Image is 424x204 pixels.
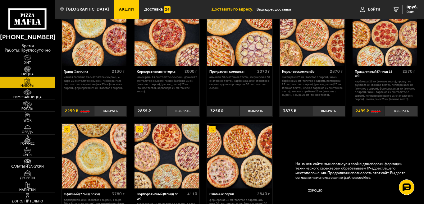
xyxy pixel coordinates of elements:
img: Акционный [209,126,216,132]
span: 0 шт. [407,10,418,14]
img: Акционный [136,126,143,132]
span: 2570 г [403,69,415,74]
div: Праздничный (7 пицц 25 см) [355,70,401,78]
div: Прекрасная компания [209,70,256,74]
button: Выбрать [94,106,127,117]
span: 2130 г [112,69,125,74]
span: 3873 ₽ [283,109,296,113]
span: 2000 г [185,69,197,74]
a: АкционныйОфисный (7 пицц 30 см) [62,124,127,188]
span: 2855 ₽ [138,109,151,113]
span: Акции [119,7,134,12]
a: АкционныйСлавные парни [207,124,272,188]
span: 2870 г [330,69,343,74]
p: Чикен Ранч 25 см (толстое с сыром), Чикен Барбекю 25 см (толстое с сыром), Пепперони 25 см (толст... [282,75,343,96]
span: 4110 [187,191,197,197]
div: Офисный (7 пицц 30 см) [64,192,110,197]
img: Офисный (7 пицц 30 см) [62,124,126,188]
span: Доставить по адресу: [212,7,257,12]
button: Выбрать [385,106,417,117]
img: Гранд Фамилиа [62,1,126,66]
p: Карбонара 25 см (тонкое тесто), Прошутто Фунги 25 см (тонкое тесто), Пепперони 25 см (толстое с с... [355,80,415,101]
button: Выбрать [167,106,199,117]
span: Войти [368,7,380,12]
img: Акционный [64,126,70,132]
a: АкционныйПраздничный (7 пицц 25 см) [352,1,418,66]
img: Корпоративная пятерка [134,1,199,66]
div: Гранд Фамилиа [64,70,110,74]
s: 2825 ₽ [80,109,90,113]
span: [GEOGRAPHIC_DATA] [66,7,109,12]
p: Мясная Барбекю 25 см (толстое с сыром), 4 сыра 25 см (толстое с сыром), Чикен Ранч 25 см (толстое... [64,75,124,90]
p: Чикен Ранч 25 см (толстое с сыром), Дракон 25 см (толстое с сыром), Чикен Барбекю 25 см (толстое ... [137,75,197,93]
div: Корпоративная пятерка [137,70,183,74]
img: Прекрасная компания [207,1,272,66]
button: Выбрать [312,106,345,117]
input: Ваш адрес доставки [257,4,341,15]
p: На нашем сайте мы используем cookie для сбора информации технического характера и обрабатываем IP... [295,162,410,180]
span: 3256 ₽ [210,109,224,113]
span: 2499 ₽ [356,109,369,113]
a: АкционныйКорпоративный (8 пицц 30 см) [134,124,200,188]
span: 2070 г [257,69,270,74]
span: 2299 ₽ [65,109,78,113]
span: 3780 г [112,191,125,197]
a: АкционныйКорпоративная пятерка [134,1,200,66]
p: Аль-Шам 30 см (тонкое тесто), Фермерская 30 см (тонкое тесто), Карбонара 30 см (толстое с сыром),... [209,75,270,90]
img: Корпоративный (8 пицц 30 см) [134,124,199,188]
s: 3823 ₽ [371,109,381,113]
img: Королевское комбо [280,1,344,66]
button: Выбрать [239,106,272,117]
div: Королевское комбо [282,70,328,74]
div: Корпоративный (8 пицц 30 см) [137,192,186,201]
a: АкционныйГранд Фамилиа [62,1,127,66]
img: 15daf4d41897b9f0e9f617042186c801.svg [164,6,171,13]
span: 0 руб. [407,5,418,9]
a: АкционныйКоролевское комбо [280,1,345,66]
button: Хорошо [295,184,335,197]
div: Славные парни [209,192,256,197]
span: 2840 г [257,191,270,197]
a: АкционныйПрекрасная компания [207,1,272,66]
img: Праздничный (7 пицц 25 см) [353,1,417,66]
img: Славные парни [207,124,272,188]
span: Доставка [144,7,163,12]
